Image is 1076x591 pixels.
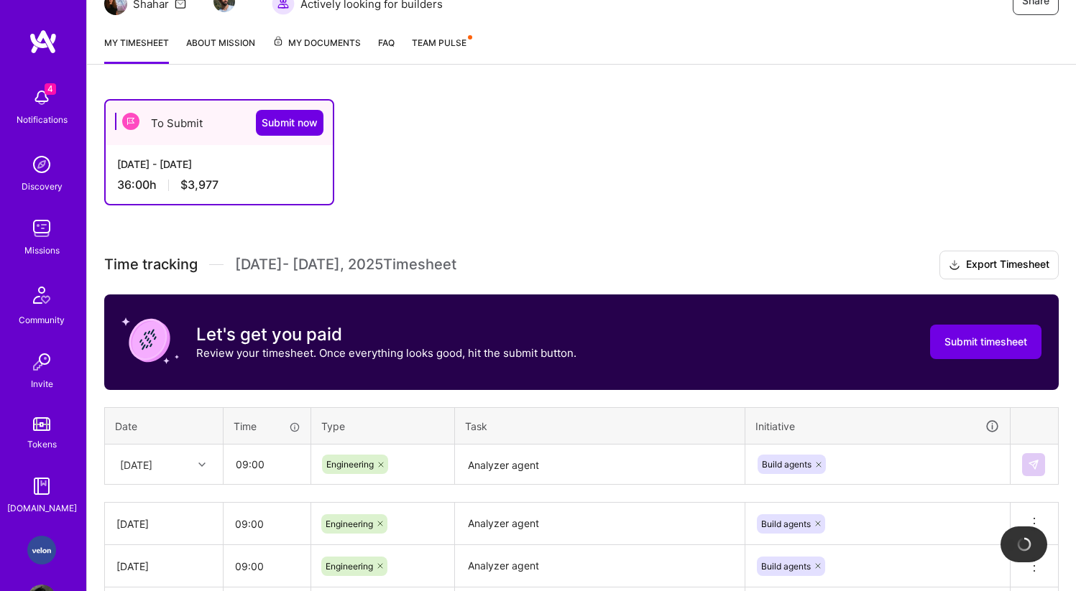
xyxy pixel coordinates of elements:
span: Time tracking [104,256,198,274]
div: [DATE] - [DATE] [117,157,321,172]
img: Velon: Team for Autonomous Procurement Platform [27,536,56,564]
input: HH:MM [224,445,310,483]
div: Tokens [27,437,57,452]
span: Engineering [326,561,373,572]
img: discovery [27,150,56,179]
div: Time [234,419,300,434]
textarea: Analyzer agent [456,504,743,544]
span: Engineering [326,459,374,470]
div: Notifications [17,112,68,127]
a: Velon: Team for Autonomous Procurement Platform [24,536,60,564]
button: Submit timesheet [930,325,1041,359]
a: Team Pulse [412,35,471,64]
span: Team Pulse [412,37,466,48]
i: icon Chevron [198,461,206,468]
img: To Submit [122,113,139,130]
a: My timesheet [104,35,169,64]
div: [DOMAIN_NAME] [7,501,77,516]
div: Discovery [22,179,63,194]
img: coin [121,312,179,369]
a: About Mission [186,35,255,64]
span: Build agents [762,459,811,470]
div: Initiative [755,418,1000,434]
img: tokens [33,417,50,431]
div: Missions [24,243,60,258]
a: FAQ [378,35,395,64]
div: Community [19,312,65,327]
h3: Let's get you paid [196,324,576,345]
textarea: Analyzer agent [456,546,743,586]
img: Submit [1028,459,1039,470]
span: Build agents [761,561,811,572]
div: [DATE] [116,559,211,574]
textarea: Analyzer agent [456,446,743,484]
th: Task [455,407,745,445]
img: Invite [27,348,56,376]
div: 36:00 h [117,177,321,192]
a: My Documents [272,35,361,64]
div: [DATE] [120,457,152,472]
th: Type [311,407,455,445]
div: null [1022,453,1047,476]
span: Engineering [326,518,373,529]
img: Community [24,278,59,312]
img: teamwork [27,214,56,243]
input: HH:MM [224,505,311,543]
input: HH:MM [224,547,311,585]
img: guide book [27,472,56,501]
button: Export Timesheet [939,251,1059,279]
img: bell [27,83,56,112]
div: [DATE] [116,516,211,531]
span: Submit timesheet [944,335,1027,349]
th: Date [105,407,224,445]
span: 4 [45,83,56,95]
span: Build agents [761,518,811,529]
button: Submit now [256,110,323,136]
p: Review your timesheet. Once everything looks good, hit the submit button. [196,345,576,360]
span: [DATE] - [DATE] , 2025 Timesheet [235,256,456,274]
i: icon Download [949,258,960,273]
div: Invite [31,376,53,391]
span: My Documents [272,35,361,51]
img: loading [1017,537,1031,552]
span: Submit now [262,116,318,130]
span: $3,977 [180,177,219,192]
div: To Submit [106,101,333,145]
img: logo [29,29,58,55]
